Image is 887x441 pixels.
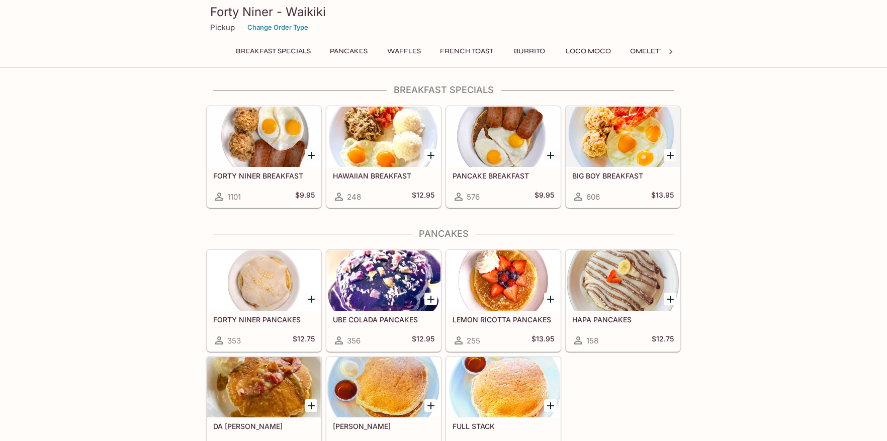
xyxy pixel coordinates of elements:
div: LEMON RICOTTA PANCAKES [447,250,560,311]
button: Change Order Type [243,20,313,35]
div: FORTY NINER PANCAKES [207,250,321,311]
button: Add HAWAIIAN BREAKFAST [424,149,437,161]
span: 353 [227,336,241,345]
button: Add SHORT STACK [424,399,437,412]
h4: Breakfast Specials [206,84,681,96]
h5: $12.95 [412,334,434,346]
button: Loco Moco [560,44,616,58]
div: SHORT STACK [327,357,440,417]
h5: [PERSON_NAME] [333,422,434,430]
button: Pancakes [324,44,373,58]
a: BIG BOY BREAKFAST606$13.95 [566,106,680,208]
span: 606 [586,192,600,202]
button: French Toast [434,44,499,58]
h5: BIG BOY BREAKFAST [572,171,674,180]
button: Add DA ELVIS PANCAKES [305,399,317,412]
div: HAWAIIAN BREAKFAST [327,107,440,167]
button: Add FORTY NINER BREAKFAST [305,149,317,161]
span: 158 [586,336,598,345]
h5: $9.95 [295,191,315,203]
a: HAPA PANCAKES158$12.75 [566,250,680,351]
h5: HAPA PANCAKES [572,315,674,324]
h5: FORTY NINER BREAKFAST [213,171,315,180]
button: Add HAPA PANCAKES [664,293,676,305]
button: Add PANCAKE BREAKFAST [544,149,557,161]
h4: Pancakes [206,228,681,239]
div: HAPA PANCAKES [566,250,680,311]
button: Omelettes [625,44,677,58]
h5: HAWAIIAN BREAKFAST [333,171,434,180]
div: BIG BOY BREAKFAST [566,107,680,167]
h5: $13.95 [651,191,674,203]
a: HAWAIIAN BREAKFAST248$12.95 [326,106,441,208]
h5: UBE COLADA PANCAKES [333,315,434,324]
a: UBE COLADA PANCAKES356$12.95 [326,250,441,351]
button: Add UBE COLADA PANCAKES [424,293,437,305]
div: DA ELVIS PANCAKES [207,357,321,417]
button: Add FORTY NINER PANCAKES [305,293,317,305]
span: 1101 [227,192,241,202]
span: 356 [347,336,361,345]
h5: FORTY NINER PANCAKES [213,315,315,324]
div: PANCAKE BREAKFAST [447,107,560,167]
h5: $13.95 [531,334,554,346]
h5: $12.95 [412,191,434,203]
a: LEMON RICOTTA PANCAKES255$13.95 [446,250,561,351]
h5: PANCAKE BREAKFAST [453,171,554,180]
span: 576 [467,192,480,202]
h5: FULL STACK [453,422,554,430]
div: UBE COLADA PANCAKES [327,250,440,311]
h5: $9.95 [535,191,554,203]
h5: DA [PERSON_NAME] [213,422,315,430]
div: FULL STACK [447,357,560,417]
button: Add BIG BOY BREAKFAST [664,149,676,161]
a: PANCAKE BREAKFAST576$9.95 [446,106,561,208]
h3: Forty Niner - Waikiki [210,4,677,20]
h5: $12.75 [652,334,674,346]
div: FORTY NINER BREAKFAST [207,107,321,167]
span: 248 [347,192,361,202]
h5: LEMON RICOTTA PANCAKES [453,315,554,324]
button: Add FULL STACK [544,399,557,412]
a: FORTY NINER PANCAKES353$12.75 [207,250,321,351]
span: 255 [467,336,480,345]
button: Burrito [507,44,552,58]
a: FORTY NINER BREAKFAST1101$9.95 [207,106,321,208]
h5: $12.75 [293,334,315,346]
button: Add LEMON RICOTTA PANCAKES [544,293,557,305]
p: Pickup [210,23,235,32]
button: Breakfast Specials [230,44,316,58]
button: Waffles [381,44,426,58]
